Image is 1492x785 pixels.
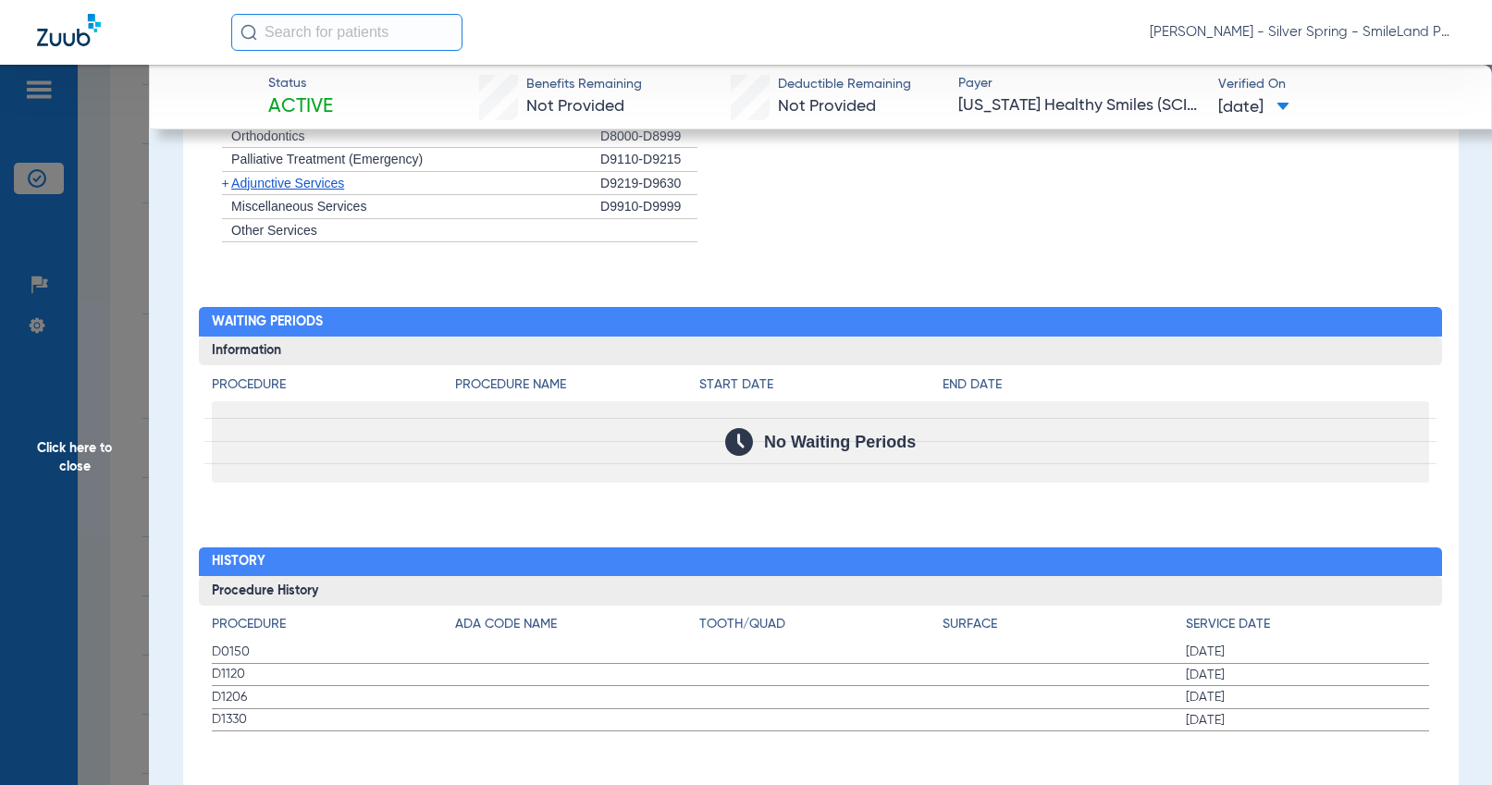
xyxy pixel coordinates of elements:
span: Benefits Remaining [526,75,642,94]
h4: Tooth/Quad [699,615,943,634]
span: No Waiting Periods [764,433,916,451]
span: Payer [958,74,1202,93]
span: Not Provided [778,98,876,115]
app-breakdown-title: End Date [943,375,1429,401]
span: [DATE] [1186,688,1429,706]
span: Active [268,94,333,120]
app-breakdown-title: Tooth/Quad [699,615,943,641]
img: Calendar [725,428,753,456]
span: [DATE] [1186,666,1429,684]
img: Zuub Logo [37,14,101,46]
app-breakdown-title: Start Date [699,375,943,401]
div: D9219-D9630 [600,172,697,196]
div: D9110-D9215 [600,148,697,172]
span: D1120 [212,665,455,684]
span: Deductible Remaining [778,75,911,94]
div: D9910-D9999 [600,195,697,219]
h2: History [199,547,1442,577]
span: Palliative Treatment (Emergency) [231,152,423,166]
span: Miscellaneous Services [231,199,366,214]
app-breakdown-title: Procedure [212,615,455,641]
app-breakdown-title: ADA Code Name [455,615,698,641]
span: Orthodontics [231,129,304,143]
h4: Service Date [1186,615,1429,634]
h4: Start Date [699,375,943,395]
h4: Procedure [212,615,455,634]
span: [US_STATE] Healthy Smiles (SCION) [958,94,1202,117]
span: + [222,176,229,190]
h4: ADA Code Name [455,615,698,634]
app-breakdown-title: Procedure Name [455,375,698,401]
span: Not Provided [526,98,624,115]
span: D0150 [212,643,455,662]
span: Verified On [1218,75,1461,94]
app-breakdown-title: Surface [943,615,1186,641]
span: Other Services [231,223,317,238]
h4: Procedure Name [455,375,698,395]
span: Adjunctive Services [231,176,344,190]
h3: Information [199,337,1442,366]
iframe: Chat Widget [1400,696,1492,785]
app-breakdown-title: Service Date [1186,615,1429,641]
h4: End Date [943,375,1429,395]
app-breakdown-title: Procedure [212,375,455,401]
div: D8000-D8999 [600,125,697,149]
h4: Surface [943,615,1186,634]
span: D1206 [212,688,455,707]
span: D1330 [212,710,455,730]
span: [DATE] [1186,643,1429,661]
span: [DATE] [1186,711,1429,730]
input: Search for patients [231,14,462,51]
h4: Procedure [212,375,455,395]
span: [DATE] [1218,96,1289,119]
h3: Procedure History [199,576,1442,606]
span: [PERSON_NAME] - Silver Spring - SmileLand PD [1150,23,1455,42]
span: Status [268,74,333,93]
h2: Waiting Periods [199,307,1442,337]
img: Search Icon [240,24,257,41]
